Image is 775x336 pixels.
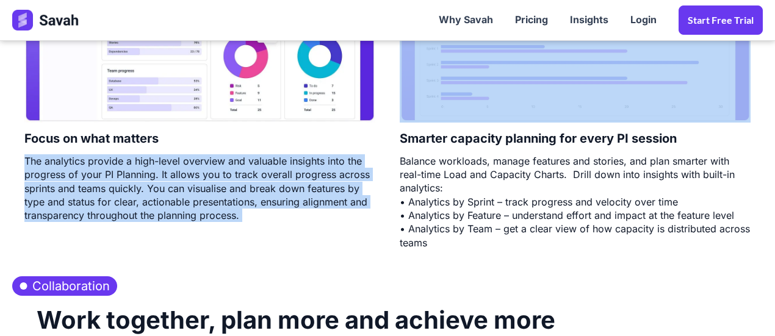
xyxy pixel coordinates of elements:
[714,277,775,336] iframe: Chat Widget
[679,5,763,35] a: Start Free trial
[400,123,677,154] h4: Smarter capacity planning for every PI session
[428,1,504,39] a: Why Savah
[12,276,117,296] h3: Collaboration
[24,154,375,223] div: The analytics provide a high-level overview and valuable insights into the progress of your PI Pl...
[24,123,159,154] h4: Focus on what matters
[619,1,668,39] a: Login
[400,154,751,250] div: Balance workloads, manage features and stories, and plan smarter with real-time Load and Capacity...
[559,1,619,39] a: Insights
[504,1,559,39] a: Pricing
